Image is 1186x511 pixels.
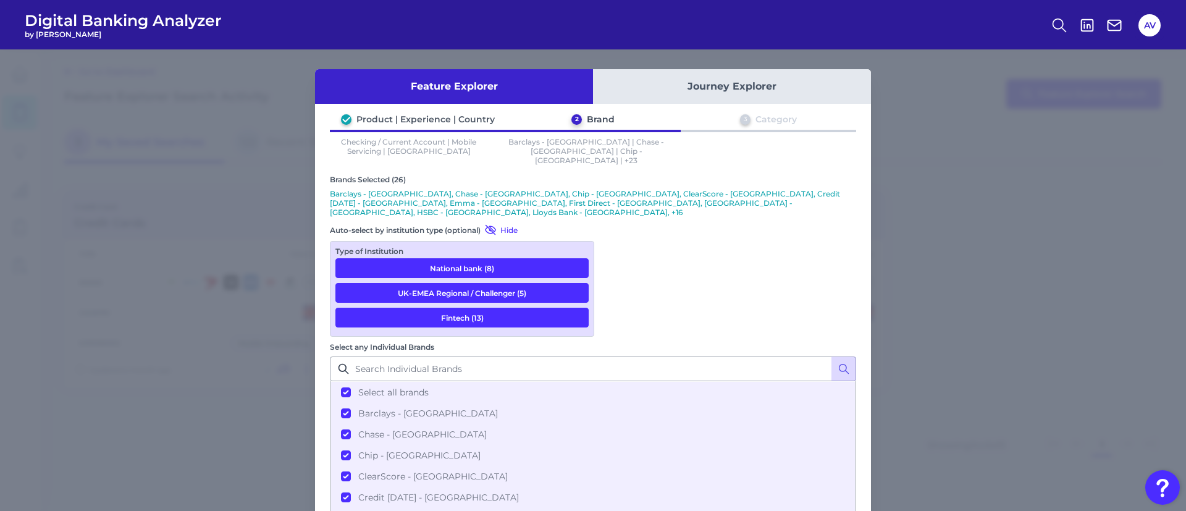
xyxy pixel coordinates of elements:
[358,492,519,503] span: Credit [DATE] - [GEOGRAPHIC_DATA]
[25,30,222,39] span: by [PERSON_NAME]
[335,308,589,327] button: Fintech (13)
[330,357,856,381] input: Search Individual Brands
[331,487,855,508] button: Credit [DATE] - [GEOGRAPHIC_DATA]
[358,429,487,440] span: Chase - [GEOGRAPHIC_DATA]
[571,114,582,125] div: 2
[330,342,434,352] label: Select any Individual Brands
[593,69,871,104] button: Journey Explorer
[330,224,594,236] div: Auto-select by institution type (optional)
[358,450,481,461] span: Chip - [GEOGRAPHIC_DATA]
[331,466,855,487] button: ClearScore - [GEOGRAPHIC_DATA]
[755,114,797,125] div: Category
[1138,14,1161,36] button: AV
[330,137,488,165] p: Checking / Current Account | Mobile Servicing | [GEOGRAPHIC_DATA]
[330,175,856,184] div: Brands Selected (26)
[481,224,518,236] button: Hide
[358,408,498,419] span: Barclays - [GEOGRAPHIC_DATA]
[1145,470,1180,505] button: Open Resource Center
[25,11,222,30] span: Digital Banking Analyzer
[335,247,589,256] div: Type of Institution
[358,471,508,482] span: ClearScore - [GEOGRAPHIC_DATA]
[331,403,855,424] button: Barclays - [GEOGRAPHIC_DATA]
[587,114,615,125] div: Brand
[331,424,855,445] button: Chase - [GEOGRAPHIC_DATA]
[335,283,589,303] button: UK-EMEA Regional / Challenger (5)
[508,137,666,165] p: Barclays - [GEOGRAPHIC_DATA] | Chase - [GEOGRAPHIC_DATA] | Chip - [GEOGRAPHIC_DATA] | +23
[358,387,429,398] span: Select all brands
[331,382,855,403] button: Select all brands
[335,258,589,278] button: National bank (8)
[330,189,856,217] p: Barclays - [GEOGRAPHIC_DATA], Chase - [GEOGRAPHIC_DATA], Chip - [GEOGRAPHIC_DATA], ClearScore - [...
[315,69,593,104] button: Feature Explorer
[740,114,751,125] div: 3
[356,114,495,125] div: Product | Experience | Country
[331,445,855,466] button: Chip - [GEOGRAPHIC_DATA]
